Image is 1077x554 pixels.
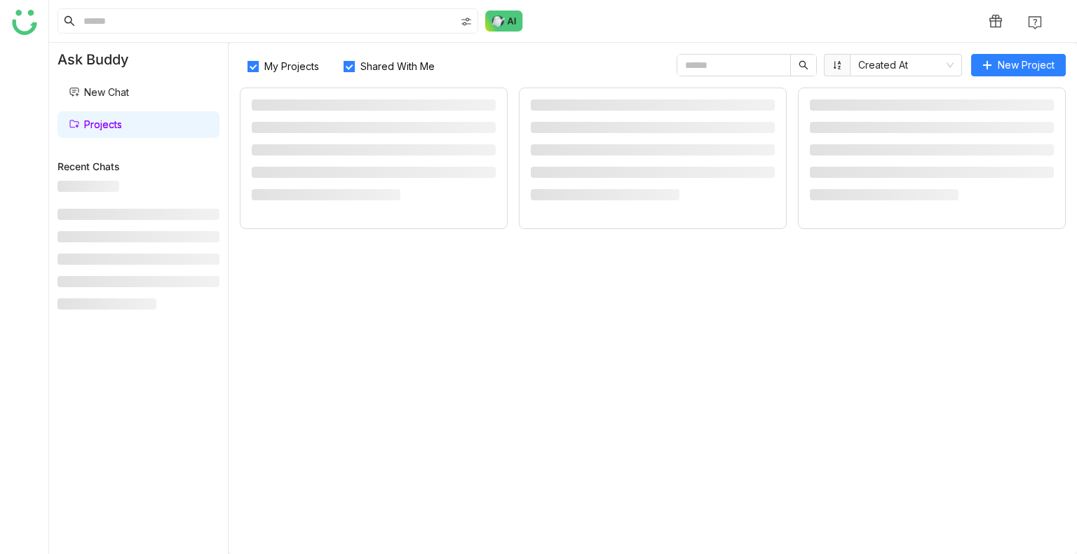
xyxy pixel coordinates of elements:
[69,118,122,130] a: Projects
[858,55,954,76] nz-select-item: Created At
[1028,15,1042,29] img: help.svg
[69,86,129,98] a: New Chat
[998,57,1055,73] span: New Project
[461,16,472,27] img: search-type.svg
[12,10,37,35] img: logo
[971,54,1066,76] button: New Project
[259,60,325,72] span: My Projects
[49,43,228,76] div: Ask Buddy
[57,160,219,172] div: Recent Chats
[355,60,440,72] span: Shared With Me
[485,11,523,32] img: ask-buddy-normal.svg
